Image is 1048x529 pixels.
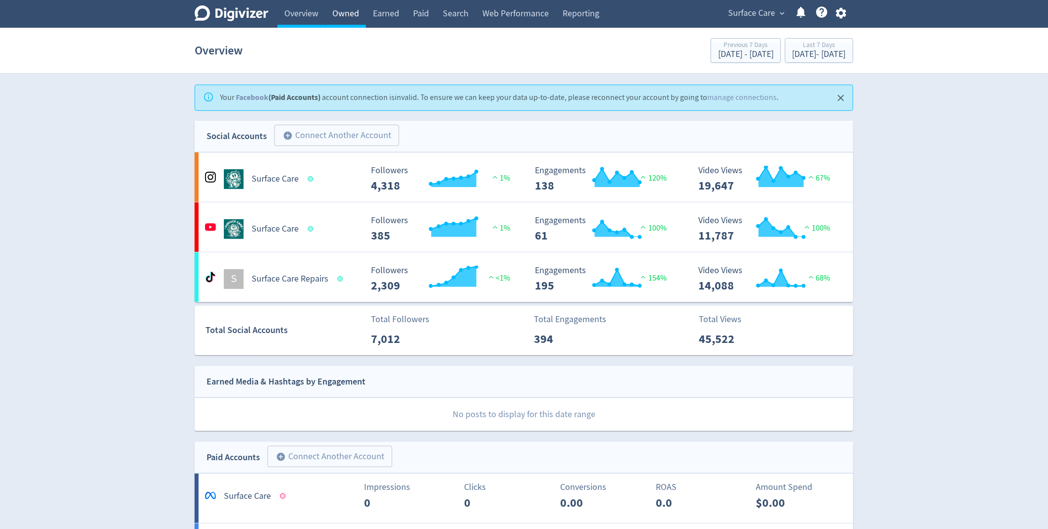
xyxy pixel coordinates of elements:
span: Surface Care [728,5,775,21]
img: positive-performance.svg [806,273,816,281]
div: Earned Media & Hashtags by Engagement [207,375,366,389]
p: 394 [534,330,591,348]
img: positive-performance.svg [490,173,500,181]
button: Close [833,90,849,106]
img: positive-performance.svg [806,173,816,181]
img: Surface Care undefined [224,169,244,189]
a: Surface CareImpressions0Clicks0Conversions0.00ROAS0.0Amount Spend$0.00 [195,474,853,523]
p: Impressions [364,481,454,494]
span: Data last synced: 14 Oct 2025, 5:02am (AEDT) [308,226,316,232]
p: 0 [364,494,421,512]
a: SSurface Care Repairs Followers --- Followers 2,309 <1% Engagements 195 Engagements 195 154% Vide... [195,252,853,302]
svg: Followers --- [367,266,515,292]
h5: Surface Care [252,223,299,235]
button: Surface Care [725,5,787,21]
svg: Video Views 19,647 [694,166,842,192]
a: Facebook [236,92,268,102]
img: positive-performance.svg [638,173,648,181]
h5: Surface Care [252,173,299,185]
p: No posts to display for this date range [195,398,853,431]
p: Total Followers [371,313,429,326]
p: Conversions [560,481,650,494]
span: add_circle [276,452,286,462]
button: Connect Another Account [274,125,399,146]
span: <1% [486,273,511,283]
span: 67% [806,173,831,183]
h5: Surface Care Repairs [252,273,328,285]
a: Surface Care undefinedSurface Care Followers --- Followers 385 1% Engagements 61 Engagements 61 1... [195,202,853,252]
p: Total Views [699,313,756,326]
img: positive-performance.svg [802,223,812,231]
img: Surface Care undefined [224,219,244,239]
h5: Surface Care [224,490,271,502]
span: 154% [638,273,667,283]
span: Data last synced: 5 Sep 2025, 10:01pm (AEST) [280,493,289,499]
svg: Engagements 138 [530,166,679,192]
p: ROAS [656,481,745,494]
p: Amount Spend [756,481,846,494]
p: 45,522 [699,330,756,348]
svg: Video Views 14,088 [694,266,842,292]
img: positive-performance.svg [638,223,648,231]
div: Last 7 Days [792,42,846,50]
span: 120% [638,173,667,183]
p: Clicks [465,481,554,494]
span: 68% [806,273,831,283]
img: positive-performance.svg [486,273,496,281]
span: 1% [490,223,511,233]
a: manage connections [707,93,777,102]
svg: Video Views 11,787 [694,216,842,242]
strong: (Paid Accounts) [236,92,320,102]
div: Paid Accounts [207,450,260,465]
p: Total Engagements [534,313,607,326]
div: S [224,269,244,289]
span: 100% [638,223,667,233]
p: 0 [465,494,522,512]
svg: Followers --- [367,216,515,242]
a: Connect Another Account [267,126,399,146]
p: $0.00 [756,494,813,512]
span: add_circle [283,131,293,141]
span: expand_more [778,9,786,18]
button: Last 7 Days[DATE]- [DATE] [785,38,853,63]
div: Social Accounts [207,129,267,144]
p: 0.0 [656,494,713,512]
p: 7,012 [371,330,428,348]
div: Total Social Accounts [206,323,364,337]
a: Connect Another Account [260,447,392,468]
div: Previous 7 Days [718,42,774,50]
svg: Engagements 195 [530,266,679,292]
p: 0.00 [560,494,617,512]
span: Data last synced: 13 Oct 2025, 9:02pm (AEDT) [308,176,316,182]
div: [DATE] - [DATE] [792,50,846,59]
span: Data last synced: 13 Oct 2025, 9:02pm (AEDT) [338,276,346,282]
div: Your account connection is invalid . To ensure we can keep your data up-to-date, please reconnect... [220,88,779,107]
button: Previous 7 Days[DATE] - [DATE] [711,38,781,63]
button: Connect Another Account [267,446,392,468]
img: positive-performance.svg [638,273,648,281]
svg: Followers --- [367,166,515,192]
a: Surface Care undefinedSurface Care Followers --- Followers 4,318 1% Engagements 138 Engagements 1... [195,152,853,202]
span: 1% [490,173,511,183]
span: 100% [802,223,831,233]
div: [DATE] - [DATE] [718,50,774,59]
img: positive-performance.svg [490,223,500,231]
svg: Engagements 61 [530,216,679,242]
h1: Overview [195,35,243,66]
